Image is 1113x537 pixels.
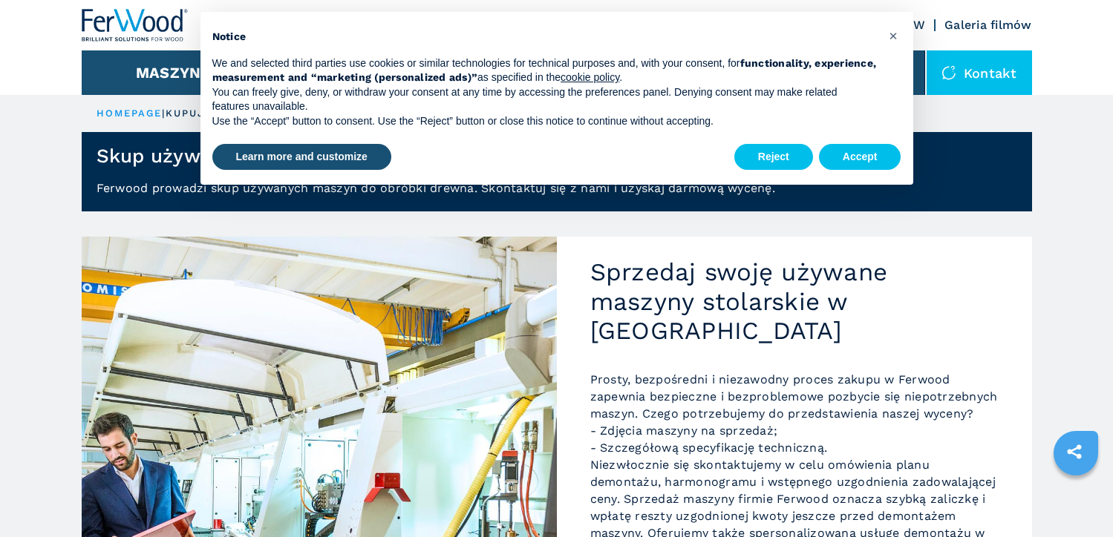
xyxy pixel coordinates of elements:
a: cookie policy [561,71,619,83]
button: Reject [734,144,813,171]
strong: functionality, experience, measurement and “marketing (personalized ads)” [212,57,877,84]
p: We and selected third parties use cookies or similar technologies for technical purposes and, wit... [212,56,878,85]
a: sharethis [1056,433,1093,470]
button: Learn more and customize [212,144,391,171]
p: kupujemy [166,107,230,120]
a: Galeria filmów [944,18,1032,32]
span: × [889,27,898,45]
h1: Skup używanych maszyn stolarskich do obróbki drewna [97,144,639,168]
p: Ferwood prowadzi skup używanych maszyn do obróbki drewna. Skontaktuj się z nami i uzyskaj darmową... [82,179,1032,211]
div: Kontakt [927,50,1032,95]
img: Kontakt [941,65,956,80]
h2: Notice [212,30,878,45]
span: | [162,108,165,119]
img: Ferwood [82,9,189,42]
h2: Sprzedaj swoję używane maszyny stolarskie w [GEOGRAPHIC_DATA] [590,257,999,346]
iframe: Chat [1050,470,1102,526]
button: Close this notice [882,24,906,47]
p: You can freely give, deny, or withdraw your consent at any time by accessing the preferences pane... [212,85,878,114]
button: Accept [819,144,901,171]
a: HOMEPAGE [97,108,163,119]
button: Maszyny [136,64,211,82]
p: Use the “Accept” button to consent. Use the “Reject” button or close this notice to continue with... [212,114,878,129]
